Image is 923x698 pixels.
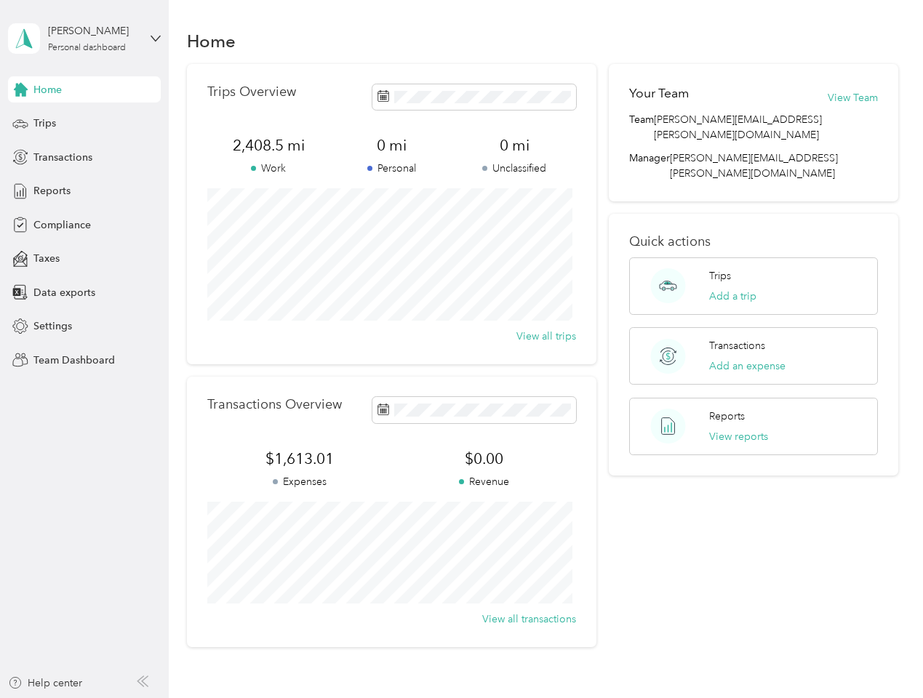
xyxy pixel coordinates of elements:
[629,234,877,249] p: Quick actions
[33,217,91,233] span: Compliance
[629,84,689,103] h2: Your Team
[207,84,296,100] p: Trips Overview
[207,449,392,469] span: $1,613.01
[48,23,139,39] div: [PERSON_NAME]
[33,150,92,165] span: Transactions
[33,318,72,334] span: Settings
[709,358,786,374] button: Add an expense
[33,251,60,266] span: Taxes
[8,675,82,691] button: Help center
[709,429,768,444] button: View reports
[391,449,576,469] span: $0.00
[33,82,62,97] span: Home
[33,116,56,131] span: Trips
[709,289,756,304] button: Add a trip
[629,151,670,181] span: Manager
[670,152,838,180] span: [PERSON_NAME][EMAIL_ADDRESS][PERSON_NAME][DOMAIN_NAME]
[709,268,731,284] p: Trips
[330,161,453,176] p: Personal
[33,285,95,300] span: Data exports
[828,90,878,105] button: View Team
[33,183,71,198] span: Reports
[33,353,115,368] span: Team Dashboard
[654,112,877,143] span: [PERSON_NAME][EMAIL_ADDRESS][PERSON_NAME][DOMAIN_NAME]
[207,161,330,176] p: Work
[709,338,765,353] p: Transactions
[453,135,576,156] span: 0 mi
[207,474,392,489] p: Expenses
[207,397,342,412] p: Transactions Overview
[516,329,576,344] button: View all trips
[709,409,745,424] p: Reports
[48,44,126,52] div: Personal dashboard
[453,161,576,176] p: Unclassified
[391,474,576,489] p: Revenue
[187,33,236,49] h1: Home
[330,135,453,156] span: 0 mi
[482,611,576,627] button: View all transactions
[629,112,654,143] span: Team
[207,135,330,156] span: 2,408.5 mi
